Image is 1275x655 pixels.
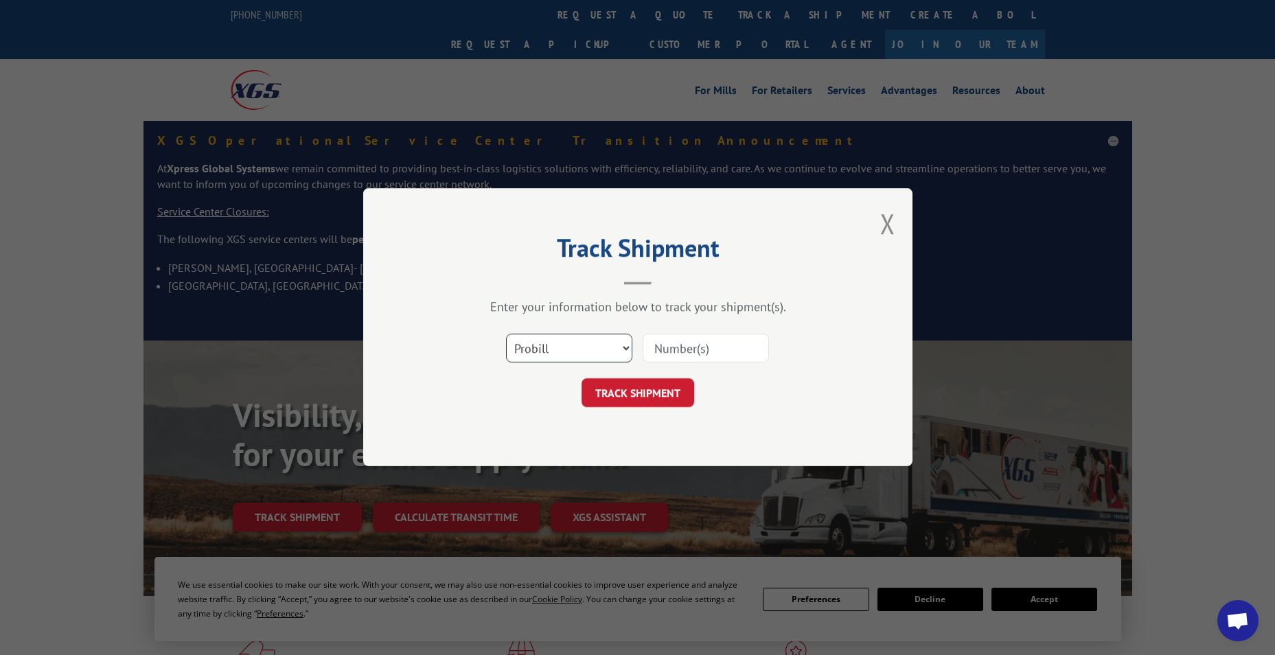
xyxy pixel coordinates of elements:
button: TRACK SHIPMENT [582,379,694,408]
input: Number(s) [643,334,769,363]
div: Enter your information below to track your shipment(s). [432,299,844,315]
button: Close modal [880,205,895,242]
h2: Track Shipment [432,238,844,264]
a: Open chat [1217,600,1259,641]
